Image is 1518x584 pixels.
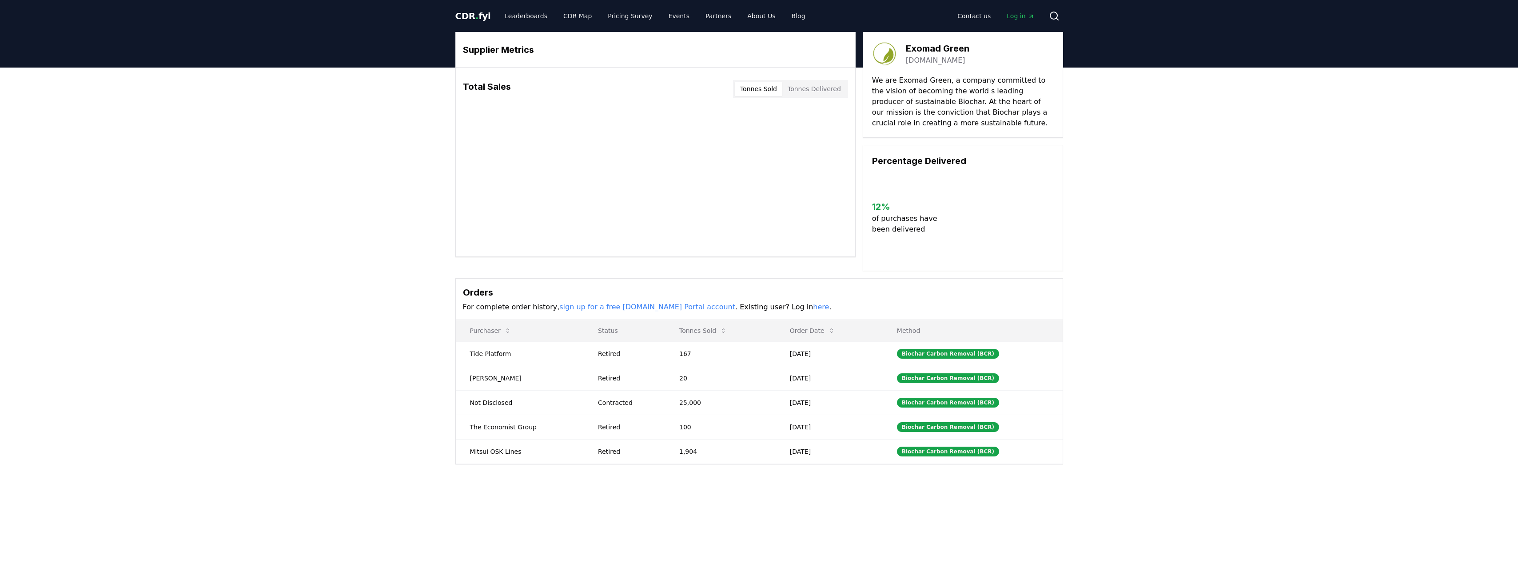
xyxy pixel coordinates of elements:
[598,349,658,358] div: Retired
[785,8,813,24] a: Blog
[776,415,883,439] td: [DATE]
[559,303,735,311] a: sign up for a free [DOMAIN_NAME] Portal account
[897,422,999,432] div: Biochar Carbon Removal (BCR)
[456,390,584,415] td: Not Disclosed
[455,11,491,21] span: CDR fyi
[463,43,848,56] h3: Supplier Metrics
[897,349,999,359] div: Biochar Carbon Removal (BCR)
[601,8,659,24] a: Pricing Survey
[665,390,776,415] td: 25,000
[906,42,969,55] h3: Exomad Green
[456,366,584,390] td: [PERSON_NAME]
[498,8,812,24] nav: Main
[665,415,776,439] td: 100
[698,8,738,24] a: Partners
[890,326,1056,335] p: Method
[872,213,944,235] p: of purchases have been delivered
[463,286,1056,299] h3: Orders
[456,341,584,366] td: Tide Platform
[463,322,518,340] button: Purchaser
[665,439,776,464] td: 1,904
[950,8,998,24] a: Contact us
[598,423,658,432] div: Retired
[776,341,883,366] td: [DATE]
[598,374,658,383] div: Retired
[455,10,491,22] a: CDR.fyi
[475,11,478,21] span: .
[665,366,776,390] td: 20
[782,82,846,96] button: Tonnes Delivered
[897,373,999,383] div: Biochar Carbon Removal (BCR)
[463,302,1056,312] p: For complete order history, . Existing user? Log in .
[776,366,883,390] td: [DATE]
[498,8,554,24] a: Leaderboards
[556,8,599,24] a: CDR Map
[872,200,944,213] h3: 12 %
[456,439,584,464] td: Mitsui OSK Lines
[1000,8,1041,24] a: Log in
[591,326,658,335] p: Status
[906,55,965,66] a: [DOMAIN_NAME]
[463,80,511,98] h3: Total Sales
[598,447,658,456] div: Retired
[872,75,1054,128] p: We are Exomad Green, a company committed to the vision of becoming the world s leading producer o...
[735,82,782,96] button: Tonnes Sold
[661,8,697,24] a: Events
[1007,12,1034,20] span: Log in
[872,154,1054,168] h3: Percentage Delivered
[897,398,999,408] div: Biochar Carbon Removal (BCR)
[740,8,782,24] a: About Us
[950,8,1041,24] nav: Main
[665,341,776,366] td: 167
[776,390,883,415] td: [DATE]
[783,322,842,340] button: Order Date
[897,447,999,456] div: Biochar Carbon Removal (BCR)
[872,41,897,66] img: Exomad Green-logo
[456,415,584,439] td: The Economist Group
[776,439,883,464] td: [DATE]
[672,322,734,340] button: Tonnes Sold
[813,303,829,311] a: here
[598,398,658,407] div: Contracted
